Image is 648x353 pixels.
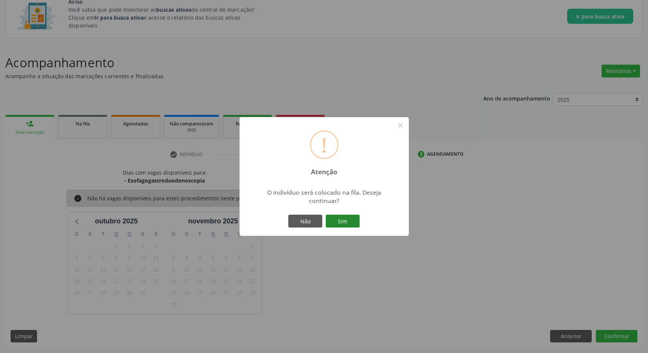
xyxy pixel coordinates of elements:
button: Close this dialog [394,119,407,132]
h2: Atenção [304,163,344,176]
div: O indivíduo será colocado na fila. Deseja continuar? [257,188,391,205]
button: Não [288,215,322,228]
div: ! [322,132,327,158]
button: Sim [326,215,360,228]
